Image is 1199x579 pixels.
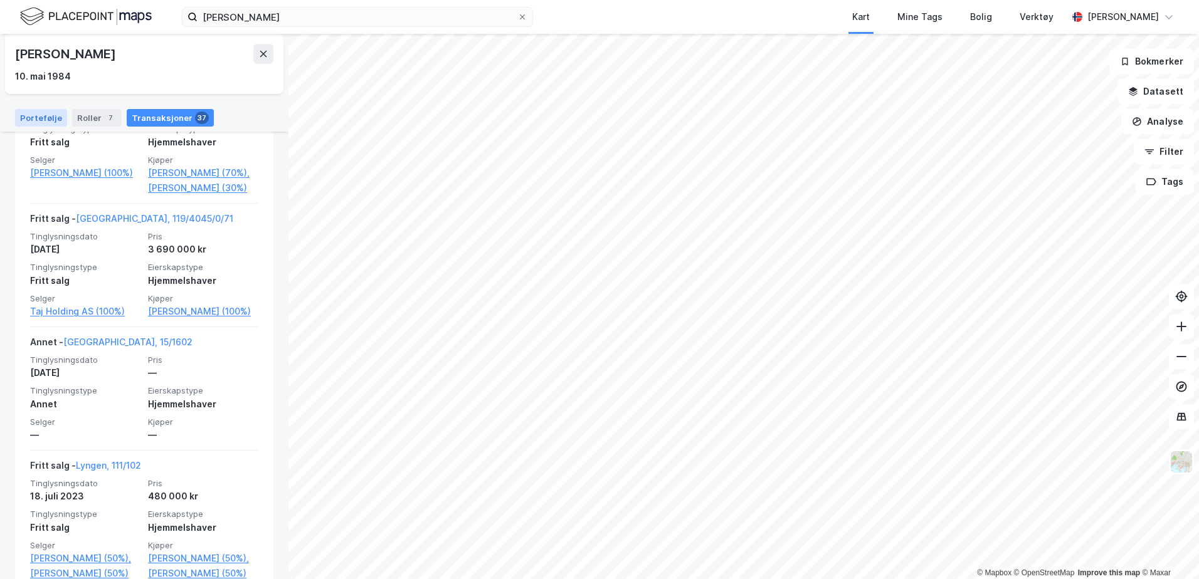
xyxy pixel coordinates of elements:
div: Kontrollprogram for chat [1136,519,1199,579]
span: Tinglysningsdato [30,478,140,489]
div: Bolig [970,9,992,24]
span: Kjøper [148,293,258,304]
span: Pris [148,355,258,365]
div: 480 000 kr [148,489,258,504]
span: Selger [30,155,140,165]
div: Hjemmelshaver [148,273,258,288]
a: Improve this map [1078,568,1140,577]
a: [PERSON_NAME] (30%) [148,180,258,196]
div: [PERSON_NAME] [1087,9,1159,24]
img: logo.f888ab2527a4732fd821a326f86c7f29.svg [20,6,152,28]
div: Verktøy [1020,9,1054,24]
span: Eierskapstype [148,385,258,396]
div: 10. mai 1984 [15,69,71,84]
div: — [148,427,258,442]
div: Fritt salg - [30,211,233,231]
img: Z [1170,450,1193,474]
div: Annet [30,397,140,412]
div: 3 690 000 kr [148,242,258,257]
span: Tinglysningsdato [30,355,140,365]
a: Lyngen, 111/102 [76,460,141,471]
a: OpenStreetMap [1014,568,1075,577]
a: [PERSON_NAME] (50%), [30,551,140,566]
div: Hjemmelshaver [148,135,258,150]
a: [PERSON_NAME] (50%), [148,551,258,566]
a: [GEOGRAPHIC_DATA], 119/4045/0/71 [76,213,233,224]
div: 37 [195,112,209,124]
span: Pris [148,478,258,489]
span: Kjøper [148,155,258,165]
button: Filter [1134,139,1194,164]
div: — [30,427,140,442]
div: [DATE] [30,365,140,380]
button: Analyse [1121,109,1194,134]
span: Eierskapstype [148,262,258,273]
div: Hjemmelshaver [148,397,258,412]
div: Fritt salg [30,135,140,150]
div: Annet - [30,335,193,355]
span: Kjøper [148,417,258,427]
iframe: Chat Widget [1136,519,1199,579]
a: [GEOGRAPHIC_DATA], 15/1602 [63,336,193,347]
input: Søk på adresse, matrikkel, gårdeiere, leietakere eller personer [198,8,517,26]
a: Mapbox [977,568,1011,577]
a: [PERSON_NAME] (100%) [30,165,140,180]
span: Pris [148,231,258,242]
div: Fritt salg - [30,458,141,478]
a: Taj Holding AS (100%) [30,304,140,319]
div: Roller [72,109,122,127]
span: Selger [30,417,140,427]
button: Tags [1136,169,1194,194]
span: Selger [30,540,140,551]
div: Transaksjoner [127,109,214,127]
button: Bokmerker [1109,49,1194,74]
div: Fritt salg [30,520,140,535]
div: 18. juli 2023 [30,489,140,504]
button: Datasett [1117,79,1194,104]
div: [PERSON_NAME] [15,44,118,64]
span: Tinglysningsdato [30,231,140,242]
span: Tinglysningstype [30,509,140,519]
div: — [148,365,258,380]
span: Tinglysningstype [30,385,140,396]
div: 7 [104,112,117,124]
div: Kart [852,9,870,24]
span: Kjøper [148,540,258,551]
div: Hjemmelshaver [148,520,258,535]
a: [PERSON_NAME] (100%) [148,304,258,319]
span: Selger [30,293,140,304]
div: Portefølje [15,109,67,127]
span: Tinglysningstype [30,262,140,273]
a: [PERSON_NAME] (70%), [148,165,258,180]
span: Eierskapstype [148,509,258,519]
div: [DATE] [30,242,140,257]
div: Fritt salg [30,273,140,288]
div: Mine Tags [897,9,943,24]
